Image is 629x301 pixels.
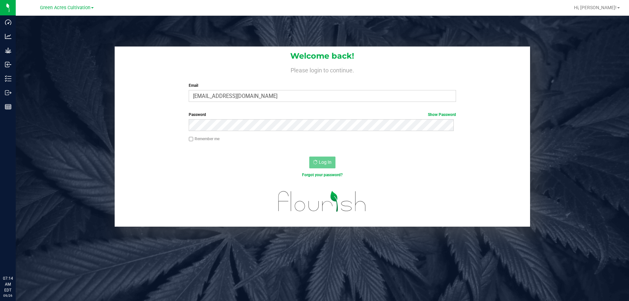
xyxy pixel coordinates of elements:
[189,136,219,142] label: Remember me
[428,112,456,117] a: Show Password
[189,83,456,88] label: Email
[189,137,193,141] input: Remember me
[5,33,11,40] inline-svg: Analytics
[3,275,13,293] p: 07:14 AM EDT
[309,157,335,168] button: Log In
[302,173,343,177] a: Forgot your password?
[189,112,206,117] span: Password
[115,66,530,73] h4: Please login to continue.
[574,5,617,10] span: Hi, [PERSON_NAME]!
[3,293,13,298] p: 09/26
[5,47,11,54] inline-svg: Grow
[5,19,11,26] inline-svg: Dashboard
[5,103,11,110] inline-svg: Reports
[5,89,11,96] inline-svg: Outbound
[40,5,90,10] span: Green Acres Cultivation
[319,160,332,165] span: Log In
[5,75,11,82] inline-svg: Inventory
[270,185,374,218] img: flourish_logo.svg
[5,61,11,68] inline-svg: Inbound
[115,52,530,60] h1: Welcome back!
